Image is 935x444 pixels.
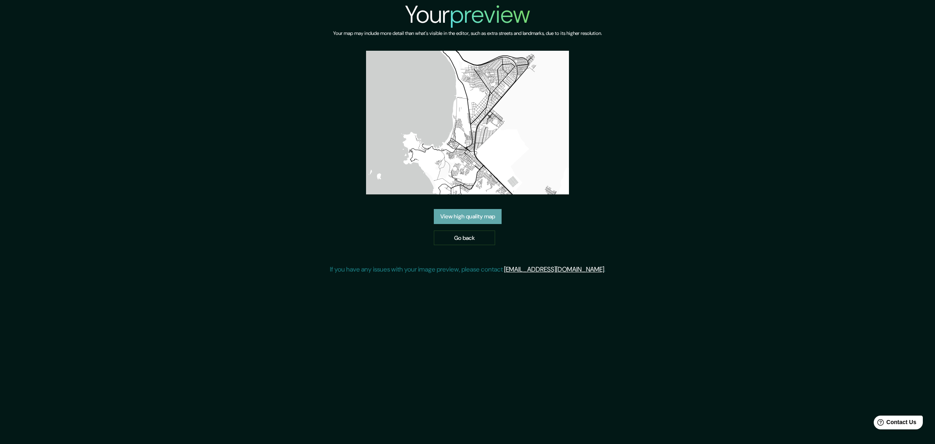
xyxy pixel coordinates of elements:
[863,412,926,435] iframe: Help widget launcher
[434,209,502,224] a: View high quality map
[333,29,602,38] h6: Your map may include more detail than what's visible in the editor, such as extra streets and lan...
[434,231,495,246] a: Go back
[330,265,605,274] p: If you have any issues with your image preview, please contact .
[366,51,569,194] img: created-map-preview
[504,265,604,274] a: [EMAIL_ADDRESS][DOMAIN_NAME]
